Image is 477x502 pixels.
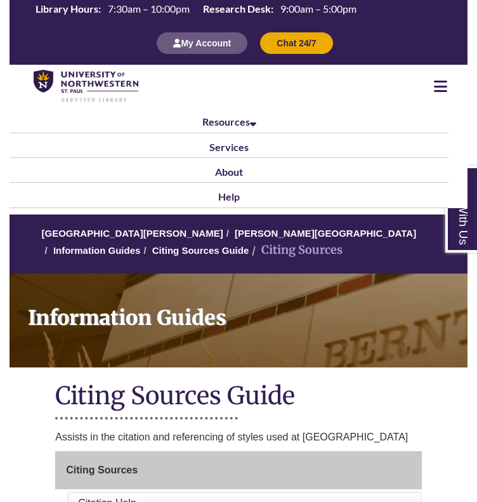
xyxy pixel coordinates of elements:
th: Library Hours: [30,2,103,16]
img: UNWSP Library Logo [34,70,138,103]
a: [PERSON_NAME][GEOGRAPHIC_DATA] [235,228,416,239]
a: Citing Sources Guide [152,245,249,256]
a: Chat 24/7 [260,37,332,48]
h1: Citing Sources Guide [55,380,422,414]
a: Services [209,141,249,153]
a: Hours Today [30,2,362,19]
span: Citing Sources [66,465,138,475]
a: About [215,166,243,178]
a: [GEOGRAPHIC_DATA][PERSON_NAME] [42,228,223,239]
a: Information Guides [10,274,467,367]
a: Resources [202,116,256,128]
table: Hours Today [30,2,362,18]
span: 9:00am – 5:00pm [280,3,356,15]
span: 7:30am – 10:00pm [108,3,190,15]
a: Citing Sources [55,451,422,489]
a: Help [218,190,240,202]
span: Assists in the citation and referencing of styles used at [GEOGRAPHIC_DATA] [55,432,408,442]
button: My Account [157,32,247,54]
li: Citing Sources [249,241,343,260]
h1: Information Guides [20,274,467,351]
th: Research Desk: [198,2,275,16]
button: Chat 24/7 [260,32,332,54]
a: Information Guides [53,245,141,256]
a: My Account [157,37,247,48]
